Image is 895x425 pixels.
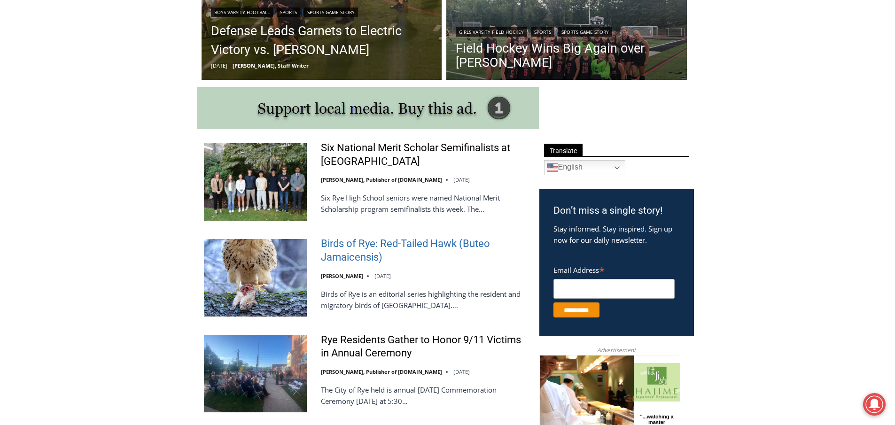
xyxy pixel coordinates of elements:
p: Six Rye High School seniors were named National Merit Scholarship program semifinalists this week... [321,192,527,215]
time: [DATE] [453,176,470,183]
div: 2 [99,79,103,89]
span: Translate [544,144,583,156]
span: Advertisement [588,346,645,355]
img: Birds of Rye: Red-Tailed Hawk (Buteo Jamaicensis) [204,239,307,316]
a: Sports Game Story [304,8,358,17]
img: support local media, buy this ad [197,87,539,129]
p: The City of Rye held is annual [DATE] Commemoration Ceremony [DATE] at 5:30… [321,384,527,407]
img: Rye Residents Gather to Honor 9/11 Victims in Annual Ceremony [204,335,307,412]
div: | | [211,6,433,17]
a: Six National Merit Scholar Semifinalists at [GEOGRAPHIC_DATA] [321,141,527,168]
a: Girls Varsity Field Hockey [456,27,527,37]
div: | | [456,25,677,37]
a: [PERSON_NAME], Publisher of [DOMAIN_NAME] [321,368,442,375]
a: Sports Game Story [558,27,612,37]
div: Birds of Prey: Falcon and hawk demos [99,28,136,77]
a: Birds of Rye: Red-Tailed Hawk (Buteo Jamaicensis) [321,237,527,264]
p: Stay informed. Stay inspired. Sign up now for our daily newsletter. [553,223,680,246]
a: Field Hockey Wins Big Again over [PERSON_NAME] [456,41,677,70]
time: [DATE] [211,62,227,69]
span: – [230,62,233,69]
a: Rye Residents Gather to Honor 9/11 Victims in Annual Ceremony [321,333,527,360]
span: Intern @ [DOMAIN_NAME] [246,93,436,115]
a: Intern @ [DOMAIN_NAME] [226,91,455,117]
a: [PERSON_NAME] Read Sanctuary Fall Fest: [DATE] [0,93,140,117]
a: [PERSON_NAME], Publisher of [DOMAIN_NAME] [321,176,442,183]
a: Defense Leads Garnets to Electric Victory vs. [PERSON_NAME] [211,22,433,59]
a: [PERSON_NAME], Staff Writer [233,62,309,69]
a: Open Tues. - Sun. [PHONE_NUMBER] [0,94,94,117]
div: / [105,79,108,89]
a: Sports [531,27,554,37]
span: Open Tues. - Sun. [PHONE_NUMBER] [3,97,92,132]
time: [DATE] [374,272,391,279]
a: English [544,160,625,175]
h3: Don’t miss a single story! [553,203,680,218]
a: Boys Varsity Football [211,8,273,17]
div: 6 [110,79,114,89]
img: en [547,162,558,173]
a: Sports [277,8,300,17]
div: "...watching a master [PERSON_NAME] chef prepare an omakase meal is fascinating dinner theater an... [97,59,138,112]
h4: [PERSON_NAME] Read Sanctuary Fall Fest: [DATE] [8,94,125,116]
label: Email Address [553,261,675,278]
p: Birds of Rye is an editorial series highlighting the resident and migratory birds of [GEOGRAPHIC_... [321,288,527,311]
img: Six National Merit Scholar Semifinalists at Rye High [204,143,307,220]
a: [PERSON_NAME] [321,272,363,279]
div: "At the 10am stand-up meeting, each intern gets a chance to take [PERSON_NAME] and the other inte... [237,0,444,91]
time: [DATE] [453,368,470,375]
